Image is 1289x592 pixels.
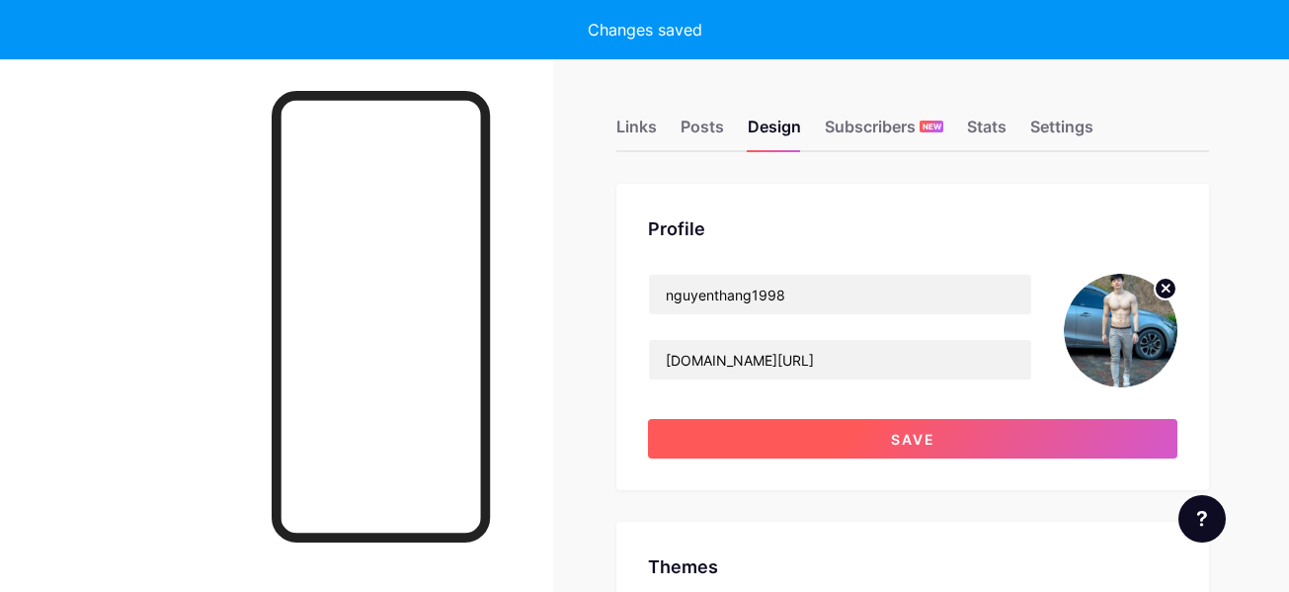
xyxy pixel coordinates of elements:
[825,115,943,150] div: Subscribers
[967,115,1007,150] div: Stats
[649,340,1031,380] input: Bio
[748,115,801,150] div: Design
[649,275,1031,314] input: Name
[648,553,1177,580] div: Themes
[616,115,657,150] div: Links
[648,215,1177,242] div: Profile
[923,121,941,132] span: NEW
[891,431,935,448] span: Save
[681,115,724,150] div: Posts
[648,419,1177,459] button: Save
[1030,115,1093,150] div: Settings
[588,18,702,42] div: Changes saved
[1064,274,1177,387] img: nguyenthang9898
